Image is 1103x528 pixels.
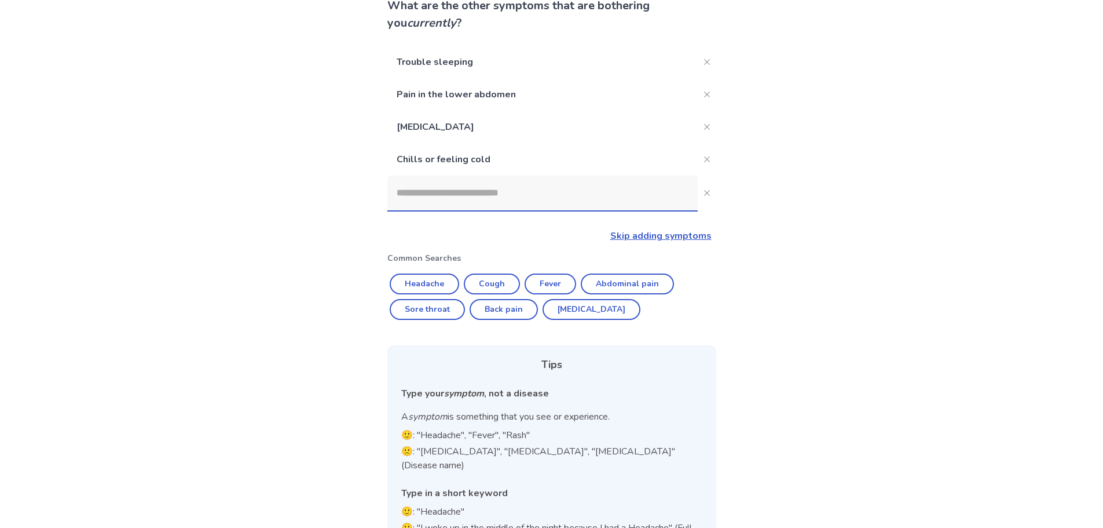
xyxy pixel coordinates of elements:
[698,85,716,104] button: Close
[401,428,702,442] p: 🙂: "Headache", "Fever", "Rash"
[444,387,484,400] i: symptom
[581,274,674,294] button: Abdominal pain
[407,15,456,31] i: currently
[387,176,698,210] input: Close
[470,299,538,320] button: Back pain
[390,274,459,294] button: Headache
[387,252,716,264] p: Common Searches
[525,274,576,294] button: Fever
[387,143,698,176] p: Chills or feeling cold
[401,410,702,424] p: A is something that you see or experience.
[401,387,702,400] div: Type your , not a disease
[387,78,698,111] p: Pain in the lower abdomen
[387,111,698,143] p: [MEDICAL_DATA]
[408,410,448,423] i: symptom
[698,150,716,169] button: Close
[464,274,520,294] button: Cough
[698,118,716,136] button: Close
[401,505,702,519] p: 🙂: "Headache"
[401,486,702,500] div: Type in a short keyword
[610,230,712,242] a: Skip adding symptoms
[387,46,698,78] p: Trouble sleeping
[698,53,716,71] button: Close
[401,445,702,472] p: 🙁: "[MEDICAL_DATA]", "[MEDICAL_DATA]", "[MEDICAL_DATA]" (Disease name)
[390,299,465,320] button: Sore throat
[698,184,716,202] button: Close
[543,299,640,320] button: [MEDICAL_DATA]
[401,357,702,373] div: Tips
